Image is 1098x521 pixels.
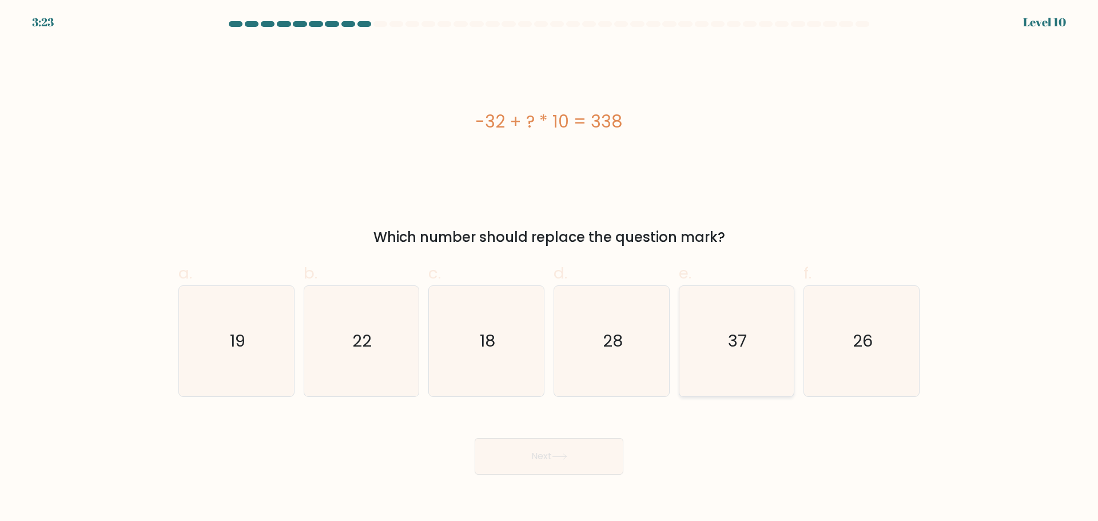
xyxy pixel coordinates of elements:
[554,262,567,284] span: d.
[475,438,623,475] button: Next
[728,329,747,352] text: 37
[32,14,54,31] div: 3:23
[1023,14,1066,31] div: Level 10
[185,227,913,248] div: Which number should replace the question mark?
[178,262,192,284] span: a.
[178,109,920,134] div: -32 + ? * 10 = 338
[603,329,623,352] text: 28
[304,262,317,284] span: b.
[353,329,372,352] text: 22
[480,329,495,352] text: 18
[803,262,811,284] span: f.
[230,329,245,352] text: 19
[853,329,873,352] text: 26
[679,262,691,284] span: e.
[428,262,441,284] span: c.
